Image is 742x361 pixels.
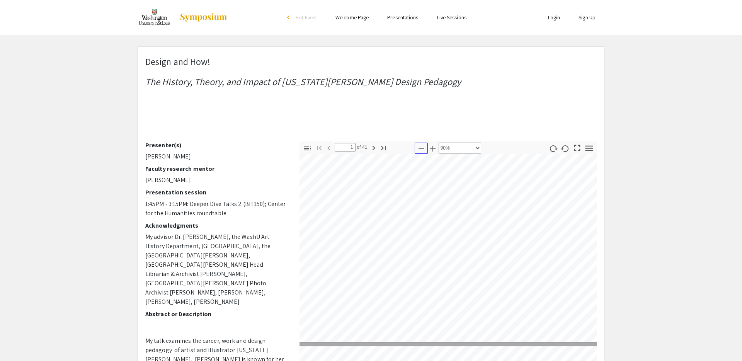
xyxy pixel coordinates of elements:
button: Tools [583,143,596,154]
div: arrow_back_ios [287,15,292,20]
button: Zoom Out [415,143,428,154]
p: My advisor Dr. [PERSON_NAME], the WashU Art History Department, [GEOGRAPHIC_DATA], the [GEOGRAPHI... [145,232,288,307]
h2: Acknowledgments [145,222,288,229]
button: Go to Last Page [377,142,390,153]
a: Spring 2024 Undergraduate Research Symposium [137,8,228,27]
div: Page 1 [296,151,637,346]
a: Login [548,14,560,21]
a: Welcome Page [335,14,369,21]
h2: Presentation session [145,189,288,196]
p: [PERSON_NAME] [145,175,288,185]
img: Spring 2024 Undergraduate Research Symposium [137,8,172,27]
a: Sign Up [579,14,596,21]
input: Page [335,143,356,152]
button: Rotate Clockwise [547,143,560,154]
button: Switch to Presentation Mode [571,141,584,153]
p: [PERSON_NAME] [145,152,288,161]
span: Exit Event [296,14,317,21]
h2: Presenter(s) [145,141,288,149]
iframe: Chat [6,326,33,355]
button: Toggle Sidebar [301,143,314,154]
em: The History, Theory, and Impact of [US_STATE][PERSON_NAME] Design Pedagogy [145,75,461,88]
button: Next Page [367,142,380,153]
button: Zoom In [426,143,439,154]
a: Live Sessions [437,14,466,21]
button: Previous Page [322,142,335,153]
button: Rotate Counterclockwise [559,143,572,154]
h2: Abstract or Description [145,310,288,318]
p: 1:45PM - 3:15PM: Deeper Dive Talks 2 (BH 150); Center for the Humanities roundtable [145,199,288,218]
span: Design and How! [145,55,211,68]
a: Presentations [387,14,418,21]
button: Go to First Page [313,142,326,153]
h2: Faculty research mentor [145,165,288,172]
img: Symposium by ForagerOne [179,13,228,22]
select: Zoom [439,143,481,153]
span: of 41 [356,143,368,152]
